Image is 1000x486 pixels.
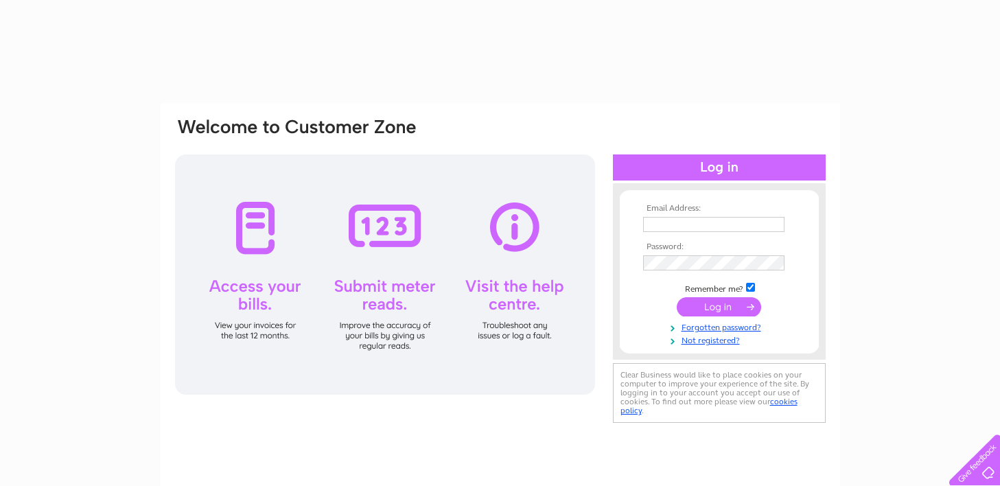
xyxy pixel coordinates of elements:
th: Email Address: [640,204,799,213]
a: Not registered? [643,333,799,346]
a: Forgotten password? [643,320,799,333]
th: Password: [640,242,799,252]
td: Remember me? [640,281,799,294]
input: Submit [677,297,761,316]
a: cookies policy [620,397,798,415]
div: Clear Business would like to place cookies on your computer to improve your experience of the sit... [613,363,826,423]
